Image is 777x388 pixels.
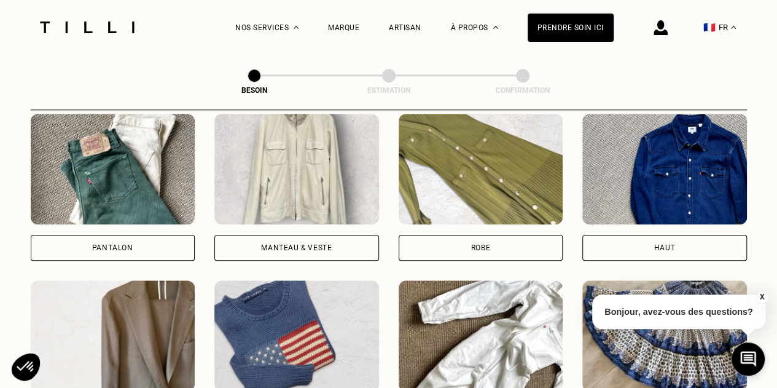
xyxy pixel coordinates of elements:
[261,244,332,251] div: Manteau & Veste
[592,295,765,329] p: Bonjour, avez-vous des questions?
[214,114,379,224] img: Tilli retouche votre Manteau & Veste
[756,290,768,304] button: X
[461,86,584,95] div: Confirmation
[654,244,675,251] div: Haut
[193,86,316,95] div: Besoin
[399,114,563,224] img: Tilli retouche votre Robe
[703,22,716,33] span: 🇫🇷
[327,86,450,95] div: Estimation
[582,114,747,224] img: Tilli retouche votre Haut
[328,23,359,32] a: Marque
[528,14,614,42] a: Prendre soin ici
[471,244,490,251] div: Robe
[654,20,668,35] img: icône connexion
[31,114,195,224] img: Tilli retouche votre Pantalon
[493,26,498,29] img: Menu déroulant à propos
[36,22,139,33] img: Logo du service de couturière Tilli
[389,23,421,32] a: Artisan
[92,244,133,251] div: Pantalon
[731,26,736,29] img: menu déroulant
[294,26,299,29] img: Menu déroulant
